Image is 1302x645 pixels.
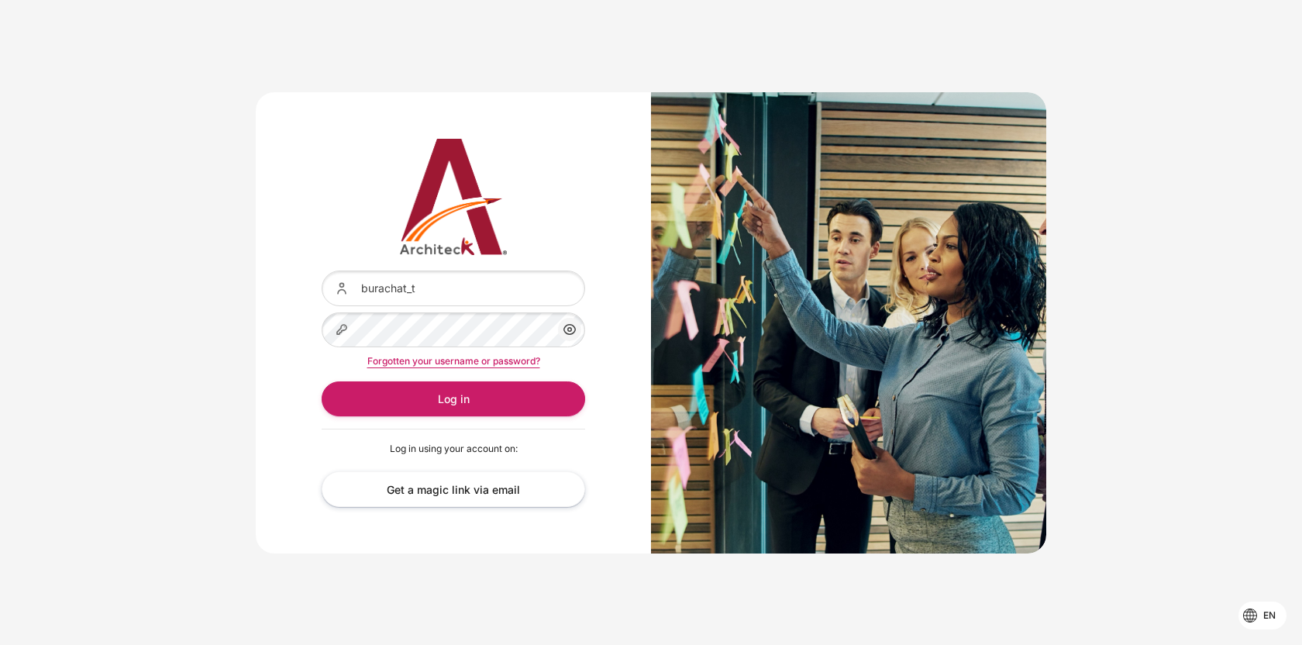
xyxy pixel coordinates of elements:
a: Architeck 12 Architeck 12 [322,139,585,255]
span: en [1263,609,1276,623]
a: Forgotten your username or password? [367,355,540,367]
img: Architeck 12 [322,139,585,255]
p: Log in using your account on: [322,442,585,456]
input: Username or email [322,271,585,305]
a: Get a magic link via email [322,471,585,506]
button: Log in [322,381,585,416]
button: Languages [1238,602,1286,629]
